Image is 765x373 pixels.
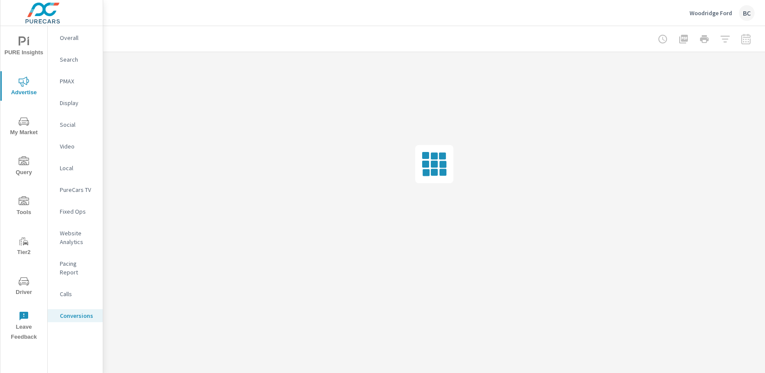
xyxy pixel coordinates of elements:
[60,259,96,277] p: Pacing Report
[48,53,103,66] div: Search
[0,26,47,346] div: nav menu
[3,116,45,138] span: My Market
[48,140,103,153] div: Video
[60,120,96,129] p: Social
[3,311,45,342] span: Leave Feedback
[48,309,103,322] div: Conversions
[690,9,732,17] p: Woodridge Ford
[48,227,103,248] div: Website Analytics
[739,5,755,21] div: BC
[3,196,45,218] span: Tools
[48,183,103,196] div: PureCars TV
[48,118,103,131] div: Social
[60,77,96,86] p: PMAX
[3,276,45,297] span: Driver
[48,257,103,279] div: Pacing Report
[60,185,96,194] p: PureCars TV
[60,229,96,246] p: Website Analytics
[60,33,96,42] p: Overall
[3,236,45,257] span: Tier2
[48,162,103,175] div: Local
[60,99,96,107] p: Display
[60,290,96,298] p: Calls
[48,205,103,218] div: Fixed Ops
[60,55,96,64] p: Search
[48,96,103,109] div: Display
[48,31,103,44] div: Overall
[60,164,96,172] p: Local
[60,311,96,320] p: Conversions
[60,207,96,216] p: Fixed Ops
[48,287,103,300] div: Calls
[60,142,96,151] p: Video
[3,36,45,58] span: PURE Insights
[3,76,45,98] span: Advertise
[48,75,103,88] div: PMAX
[3,156,45,178] span: Query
